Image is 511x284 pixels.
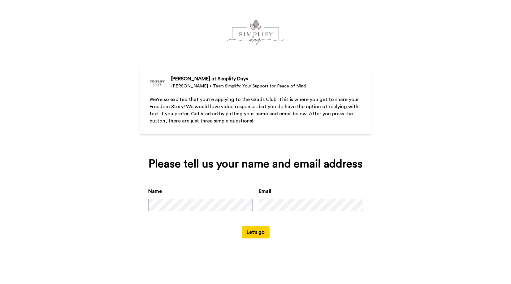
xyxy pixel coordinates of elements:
[259,188,271,195] label: Email
[149,97,360,123] span: We're so excited that you're applying to the Grads Club! This is where you get to share your Free...
[148,188,162,195] label: Name
[227,20,284,45] img: https://cdn.bonjoro.com/media/2e1c1f12-18a9-4f1c-846b-6e533a4e1d82/54c5fbd4-bbe2-4018-9875-814dec...
[242,226,270,238] button: Let's go
[171,75,306,82] div: [PERSON_NAME] at Simplify Days
[149,74,165,90] img: Barbara + Team Simplify: Your Support for Peace of Mind
[148,158,363,170] div: Please tell us your name and email address
[171,83,306,89] div: [PERSON_NAME] + Team Simplify: Your Support for Peace of Mind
